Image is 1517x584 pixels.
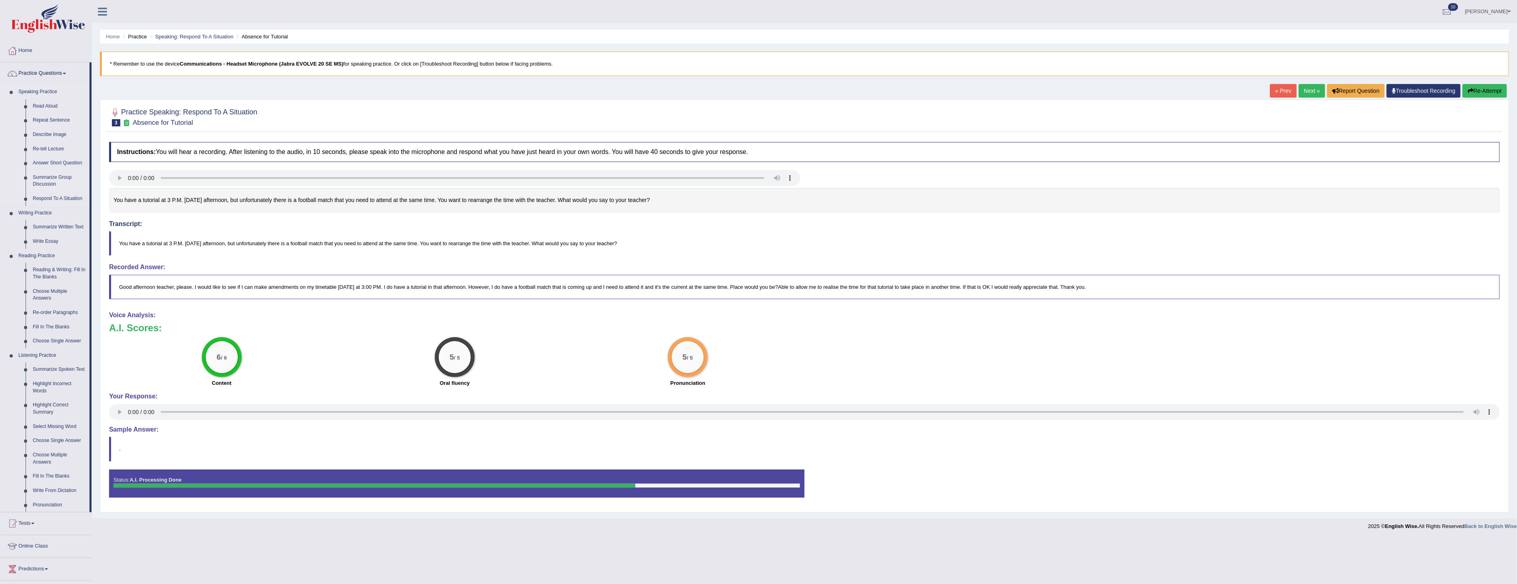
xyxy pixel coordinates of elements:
a: Select Missing Word [29,420,90,434]
a: Fill In The Blanks [29,469,90,484]
a: Online Class [0,535,92,555]
a: Choose Multiple Answers [29,284,90,306]
a: Re-tell Lecture [29,142,90,156]
blockquote: Good afternoon teacher, please. I would like to see if I can make amendments on my timetable [DAT... [109,275,1500,299]
a: Highlight Incorrect Words [29,377,90,398]
button: Re-Attempt [1463,84,1507,98]
label: Content [212,379,231,387]
b: A.I. Scores: [109,322,162,333]
span: 3 [112,119,120,126]
a: Choose Single Answer [29,434,90,448]
a: Choose Multiple Answers [29,448,90,469]
label: Oral fluency [440,379,470,387]
a: Pronunciation [29,498,90,512]
strong: English Wise. [1385,523,1419,529]
span: 10 [1448,3,1458,11]
h2: Practice Speaking: Respond To A Situation [109,106,257,126]
strong: A.I. Processing Done [129,477,181,483]
a: Writing Practice [15,206,90,220]
b: Communications - Headset Microphone (Jabra EVOLVE 20 SE MS) [180,61,343,67]
a: Practice Questions [0,62,90,82]
div: You have a tutorial at 3 P.M. [DATE] afternoon, but unfortunately there is a football match that ... [109,188,1500,212]
a: Speaking Practice [15,85,90,99]
big: 6 [217,353,221,362]
a: Summarize Spoken Text [29,362,90,377]
small: Absence for Tutorial [133,119,193,126]
a: Write From Dictation [29,484,90,498]
a: Listening Practice [15,348,90,363]
a: Reading & Writing: Fill In The Blanks [29,263,90,284]
a: Next » [1299,84,1325,98]
a: Speaking: Respond To A Situation [155,34,233,40]
a: Back to English Wise [1465,523,1517,529]
big: 5 [450,353,454,362]
blockquote: You have a tutorial at 3 P.M. [DATE] afternoon, but unfortunately there is a football match that ... [109,231,1500,256]
a: Write Essay [29,234,90,249]
a: Read Aloud [29,99,90,114]
label: Pronunciation [671,379,705,387]
blockquote: * Remember to use the device for speaking practice. Or click on [Troubleshoot Recording] button b... [100,52,1509,76]
h4: Your Response: [109,393,1500,400]
a: Describe Image [29,128,90,142]
div: Status: [109,470,804,498]
a: Summarize Written Text [29,220,90,234]
li: Practice [121,33,147,40]
h4: Sample Answer: [109,426,1500,433]
a: Fill In The Blanks [29,320,90,334]
a: « Prev [1270,84,1296,98]
li: Absence for Tutorial [235,33,288,40]
b: Instructions: [117,148,156,155]
small: / 6 [221,355,227,361]
big: 5 [683,353,687,362]
a: Repeat Sentence [29,113,90,128]
a: Answer Short Question [29,156,90,170]
a: Reading Practice [15,249,90,263]
a: Choose Single Answer [29,334,90,348]
a: Highlight Correct Summary [29,398,90,419]
a: Troubleshoot Recording [1387,84,1461,98]
a: Re-order Paragraphs [29,306,90,320]
h4: Voice Analysis: [109,312,1500,319]
a: Predictions [0,558,92,578]
a: Home [106,34,120,40]
a: Respond To A Situation [29,192,90,206]
small: / 5 [454,355,460,361]
h4: You will hear a recording. After listening to the audio, in 10 seconds, please speak into the mic... [109,142,1500,162]
a: Summarize Group Discussion [29,170,90,192]
blockquote: . [109,437,1500,461]
a: Tests [0,512,92,532]
a: Home [0,40,92,60]
button: Report Question [1327,84,1385,98]
div: 2025 © All Rights Reserved [1368,518,1517,530]
small: Exam occurring question [122,119,131,127]
small: / 5 [687,355,693,361]
h4: Recorded Answer: [109,264,1500,271]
